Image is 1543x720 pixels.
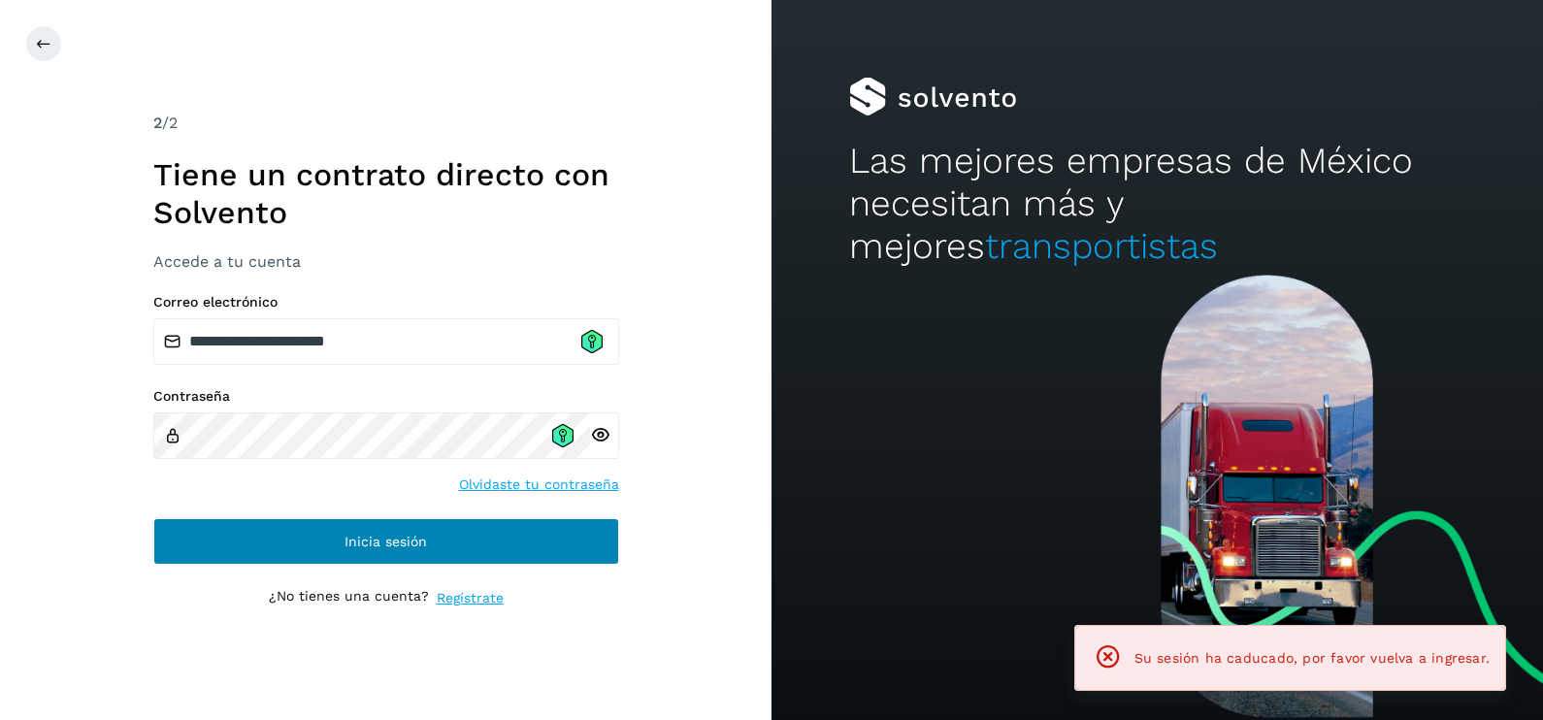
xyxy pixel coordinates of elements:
span: transportistas [985,225,1218,267]
h3: Accede a tu cuenta [153,252,619,271]
div: /2 [153,112,619,135]
span: 2 [153,114,162,132]
span: Inicia sesión [345,535,427,548]
a: Regístrate [437,588,504,608]
p: ¿No tienes una cuenta? [269,588,429,608]
label: Contraseña [153,388,619,405]
span: Su sesión ha caducado, por favor vuelva a ingresar. [1134,650,1490,666]
h2: Las mejores empresas de México necesitan más y mejores [849,140,1466,269]
a: Olvidaste tu contraseña [459,475,619,495]
label: Correo electrónico [153,294,619,311]
h1: Tiene un contrato directo con Solvento [153,156,619,231]
button: Inicia sesión [153,518,619,565]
